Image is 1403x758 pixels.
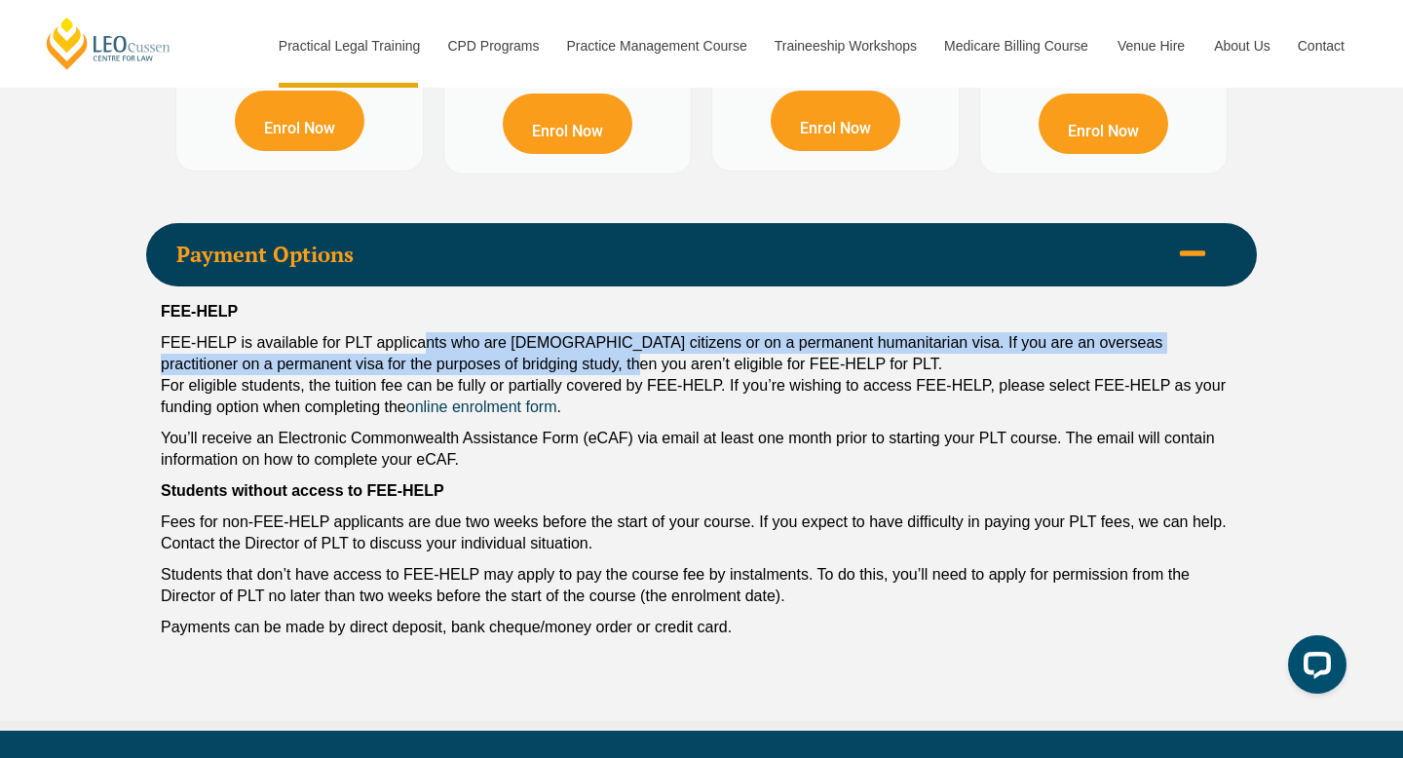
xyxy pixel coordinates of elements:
p: Fees for non-FEE-HELP applicants are due two weeks before the start of your course. If you expect... [161,512,1242,554]
a: Enrol Now [235,91,364,151]
a: Medicare Billing Course [929,4,1103,88]
a: Venue Hire [1103,4,1199,88]
span: Payment Options [176,244,1168,265]
a: Enrol Now [771,91,900,151]
a: CPD Programs [433,4,551,88]
a: Practical Legal Training [264,4,434,88]
strong: Students without access to FEE-HELP [161,482,444,499]
a: Contact [1283,4,1359,88]
a: online enrolment form [406,398,557,415]
a: Traineeship Workshops [760,4,929,88]
iframe: LiveChat chat widget [1272,627,1354,709]
strong: FEE-HELP [161,303,238,320]
p: Payments can be made by direct deposit, bank cheque/money order or credit card. [161,617,1242,638]
p: Students that don’t have access to FEE-HELP may apply to pay the course fee by instalments. To do... [161,564,1242,607]
p: You’ll receive an Electronic Commonwealth Assistance Form (eCAF) via email at least one month pri... [161,428,1242,471]
a: Enrol Now [503,94,632,154]
a: Practice Management Course [552,4,760,88]
p: FEE-HELP is available for PLT applicants who are [DEMOGRAPHIC_DATA] citizens or on a permanent hu... [161,332,1242,418]
a: Enrol Now [1039,94,1168,154]
a: About Us [1199,4,1283,88]
a: [PERSON_NAME] Centre for Law [44,16,173,71]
